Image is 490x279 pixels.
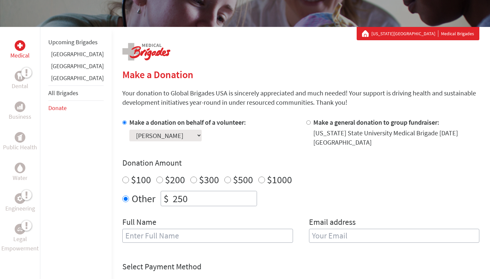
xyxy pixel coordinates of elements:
[12,71,28,91] a: DentalDental
[362,30,474,37] div: Medical Brigades
[17,196,23,201] img: Engineering
[48,35,104,50] li: Upcoming Brigades
[51,74,104,82] a: [GEOGRAPHIC_DATA]
[15,193,25,204] div: Engineering
[10,51,30,60] p: Medical
[5,193,35,213] a: EngineeringEngineering
[15,132,25,143] div: Public Health
[17,164,23,172] img: Water
[17,104,23,109] img: Business
[48,50,104,62] li: Ghana
[51,62,104,70] a: [GEOGRAPHIC_DATA]
[5,204,35,213] p: Engineering
[9,112,31,121] p: Business
[132,191,155,206] label: Other
[309,217,356,229] label: Email address
[122,69,479,80] h2: Make a Donation
[165,173,185,186] label: $200
[309,229,480,243] input: Your Email
[129,118,246,126] label: Make a donation on behalf of a volunteer:
[15,224,25,234] div: Legal Empowerment
[15,101,25,112] div: Business
[15,163,25,173] div: Water
[313,128,480,147] div: [US_STATE] State University Medical Brigade [DATE] [GEOGRAPHIC_DATA]
[233,173,253,186] label: $500
[17,43,23,48] img: Medical
[1,224,39,253] a: Legal EmpowermentLegal Empowerment
[48,62,104,73] li: Guatemala
[122,261,479,272] h4: Select Payment Method
[371,30,438,37] a: [US_STATE][GEOGRAPHIC_DATA]
[48,101,104,115] li: Donate
[3,132,37,152] a: Public HealthPublic Health
[13,173,27,183] p: Water
[122,229,293,243] input: Enter Full Name
[48,104,67,112] a: Donate
[122,217,156,229] label: Full Name
[313,118,439,126] label: Make a general donation to group fundraiser:
[15,71,25,81] div: Dental
[17,73,23,79] img: Dental
[48,38,98,46] a: Upcoming Brigades
[3,143,37,152] p: Public Health
[1,234,39,253] p: Legal Empowerment
[51,50,104,58] a: [GEOGRAPHIC_DATA]
[12,81,28,91] p: Dental
[17,134,23,141] img: Public Health
[17,227,23,231] img: Legal Empowerment
[9,101,31,121] a: BusinessBusiness
[48,89,78,97] a: All Brigades
[171,191,257,206] input: Enter Amount
[48,73,104,85] li: Panama
[131,173,151,186] label: $100
[267,173,292,186] label: $1000
[10,40,30,60] a: MedicalMedical
[122,158,479,168] h4: Donation Amount
[122,43,170,61] img: logo-medical.png
[15,40,25,51] div: Medical
[161,191,171,206] div: $
[13,163,27,183] a: WaterWater
[199,173,219,186] label: $300
[48,85,104,101] li: All Brigades
[122,88,479,107] p: Your donation to Global Brigades USA is sincerely appreciated and much needed! Your support is dr...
